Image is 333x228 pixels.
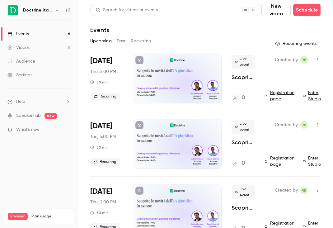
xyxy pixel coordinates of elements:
[63,127,70,133] iframe: Noticeable Trigger
[232,139,255,146] a: Scoprite le novità dell'IA giuridica in azione
[23,7,52,13] h6: Doctrine Italia
[7,58,35,64] div: Audience
[90,134,116,140] span: Tue, 5:00 PM
[275,121,298,129] span: Created by
[232,94,245,102] a: 0
[90,121,112,131] span: [DATE]
[302,121,307,129] span: RB
[90,145,109,150] div: 30 min
[293,4,321,16] button: Schedule
[242,159,245,168] h4: 0
[90,69,116,75] span: Thu, 2:00 PM
[7,98,70,105] li: help-dropdown-opener
[90,158,120,166] span: Recurring
[90,54,123,103] div: Sep 4 Thu, 2:00 PM (Europe/Paris)
[272,39,321,49] button: Recurring events
[90,210,109,215] div: 30 min
[232,185,255,199] span: Live event
[302,56,307,64] span: RB
[7,31,29,37] div: Events
[7,45,30,51] div: Videos
[16,126,40,133] span: What's new
[8,213,28,220] span: Premium
[90,93,120,100] span: Recurring
[90,36,112,46] button: Upcoming
[302,187,307,194] span: RB
[300,187,308,194] span: Romain Ballereau
[90,80,109,85] div: 30 min
[232,159,245,168] a: 0
[8,5,18,15] img: Doctrine Italia
[90,119,123,169] div: Sep 9 Tue, 5:00 PM (Europe/Paris)
[242,94,245,102] h4: 0
[96,7,158,13] div: Search for videos or events
[90,187,112,197] span: [DATE]
[265,155,296,168] a: Registration page
[131,36,152,46] button: Recurring
[16,112,41,119] a: SpeakerHub
[90,56,112,66] span: [DATE]
[300,121,308,129] span: Romain Ballereau
[90,26,109,34] h1: Events
[7,72,32,78] div: Settings
[265,90,296,102] a: Registration page
[303,155,323,168] a: Enter Studio
[300,56,308,64] span: Romain Ballereau
[275,187,298,194] span: Created by
[16,98,25,105] span: Help
[232,120,255,134] span: Live event
[261,4,291,16] button: New video
[31,214,70,219] span: Plan usage
[232,55,255,69] span: Live event
[303,90,323,102] a: Enter Studio
[232,74,255,81] a: Scoprite le novità dell'IA giuridica in azione
[45,113,57,119] span: new
[90,199,116,205] span: Thu, 2:00 PM
[117,36,126,46] button: Past
[275,56,298,64] span: Created by
[232,204,255,211] a: Scoprite le novità dell'IA giuridica in azione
